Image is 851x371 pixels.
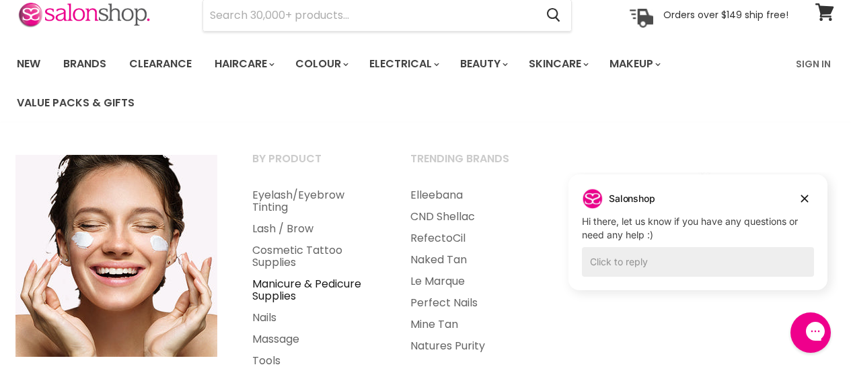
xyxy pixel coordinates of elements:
[235,148,391,182] a: By Product
[7,50,50,78] a: New
[394,335,549,357] a: Natures Purity
[394,314,549,335] a: Mine Tan
[394,292,549,314] a: Perfect Nails
[394,206,549,228] a: CND Shellac
[394,184,549,206] a: Elleebana
[394,184,549,357] ul: Main menu
[53,50,116,78] a: Brands
[7,89,145,117] a: Value Packs & Gifts
[394,228,549,249] a: RefectoCil
[235,307,391,329] a: Nails
[235,273,391,307] a: Manicure & Pedicure Supplies
[235,329,391,350] a: Massage
[788,50,839,78] a: Sign In
[519,50,597,78] a: Skincare
[235,240,391,273] a: Cosmetic Tattoo Supplies
[235,184,391,218] a: Eyelash/Eyebrow Tinting
[205,50,283,78] a: Haircare
[450,50,516,78] a: Beauty
[394,249,549,271] a: Naked Tan
[784,308,838,358] iframe: Gorgias live chat messenger
[663,9,788,21] p: Orders over $149 ship free!
[359,50,447,78] a: Electrical
[119,50,202,78] a: Clearance
[558,172,838,310] iframe: Gorgias live chat campaigns
[235,218,391,240] a: Lash / Brow
[285,50,357,78] a: Colour
[394,148,549,182] a: Trending Brands
[7,44,788,123] ul: Main menu
[394,271,549,292] a: Le Marque
[599,50,669,78] a: Makeup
